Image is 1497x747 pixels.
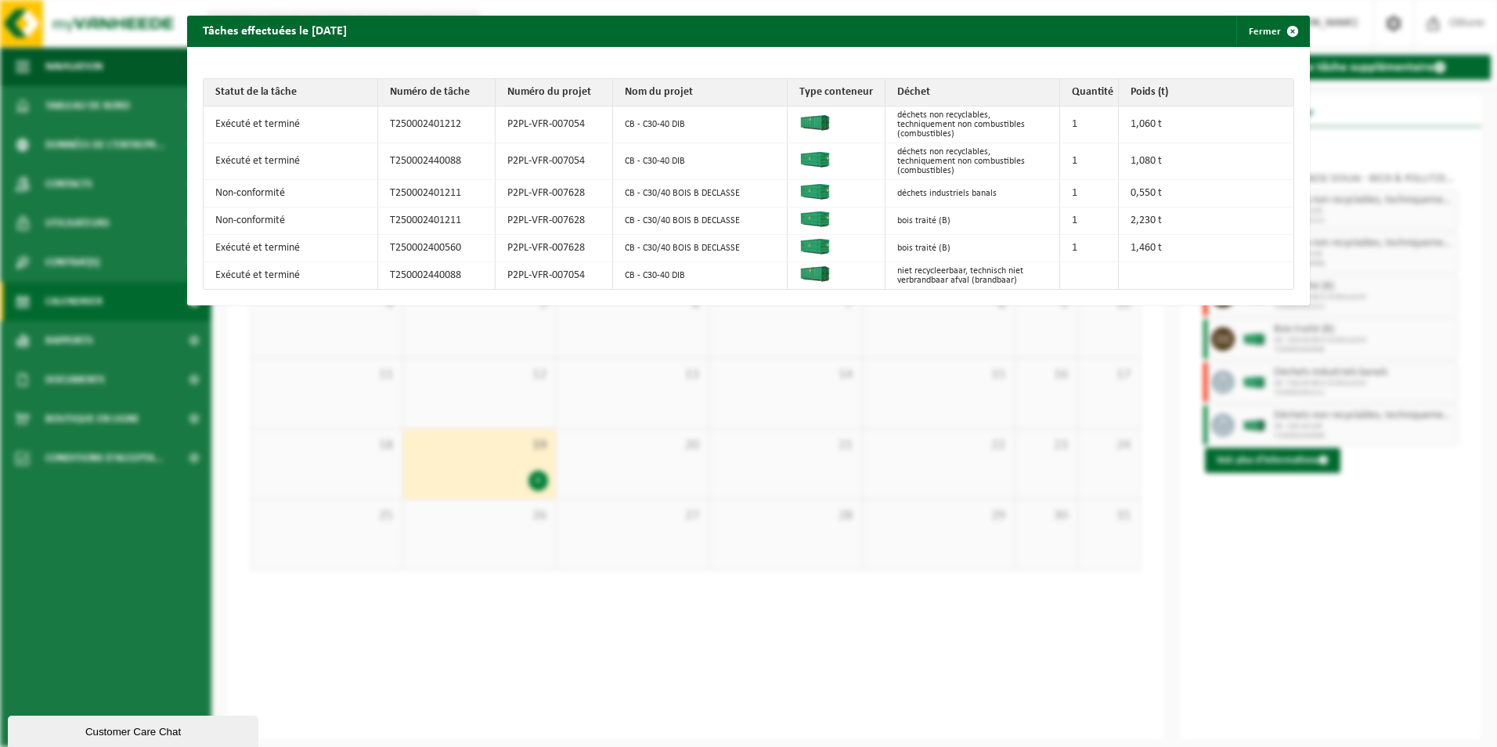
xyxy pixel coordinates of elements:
[8,713,262,747] iframe: chat widget
[886,207,1060,235] td: bois traité (B)
[613,143,788,180] td: CB - C30-40 DIB
[378,79,496,106] th: Numéro de tâche
[1060,79,1119,106] th: Quantité
[1119,79,1293,106] th: Poids (t)
[613,106,788,143] td: CB - C30-40 DIB
[496,180,613,207] td: P2PL-VFR-007628
[799,211,831,227] img: HK-XC-40-GN-00
[378,106,496,143] td: T250002401212
[613,79,788,106] th: Nom du projet
[1060,106,1119,143] td: 1
[1119,235,1293,262] td: 1,460 t
[788,79,886,106] th: Type conteneur
[204,180,378,207] td: Non-conformité
[886,262,1060,289] td: niet recycleerbaar, technisch niet verbrandbaar afval (brandbaar)
[886,235,1060,262] td: bois traité (B)
[187,16,363,45] h2: Tâches effectuées le [DATE]
[204,235,378,262] td: Exécuté et terminé
[1060,180,1119,207] td: 1
[204,106,378,143] td: Exécuté et terminé
[496,79,613,106] th: Numéro du projet
[886,79,1060,106] th: Déchet
[378,235,496,262] td: T250002400560
[886,180,1060,207] td: déchets industriels banals
[1119,207,1293,235] td: 2,230 t
[799,266,831,282] img: HK-XA-40-GN-00
[496,262,613,289] td: P2PL-VFR-007054
[378,207,496,235] td: T250002401211
[613,262,788,289] td: CB - C30-40 DIB
[496,235,613,262] td: P2PL-VFR-007628
[204,79,378,106] th: Statut de la tâche
[496,106,613,143] td: P2PL-VFR-007054
[886,143,1060,180] td: déchets non recyclables, techniquement non combustibles (combustibles)
[613,207,788,235] td: CB - C30/40 BOIS B DECLASSE
[204,143,378,180] td: Exécuté et terminé
[1236,16,1308,47] button: Fermer
[1119,143,1293,180] td: 1,080 t
[1060,143,1119,180] td: 1
[378,262,496,289] td: T250002440088
[799,239,831,254] img: HK-XC-40-GN-00
[613,180,788,207] td: CB - C30/40 BOIS B DECLASSE
[799,152,831,168] img: HK-XC-40-GN-00
[886,106,1060,143] td: déchets non recyclables, techniquement non combustibles (combustibles)
[496,143,613,180] td: P2PL-VFR-007054
[1060,207,1119,235] td: 1
[496,207,613,235] td: P2PL-VFR-007628
[799,115,831,131] img: HK-XA-40-GN-00
[1060,235,1119,262] td: 1
[1119,106,1293,143] td: 1,060 t
[799,184,831,200] img: HK-XC-40-GN-00
[613,235,788,262] td: CB - C30/40 BOIS B DECLASSE
[204,207,378,235] td: Non-conformité
[378,143,496,180] td: T250002440088
[1119,180,1293,207] td: 0,550 t
[378,180,496,207] td: T250002401211
[204,262,378,289] td: Exécuté et terminé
